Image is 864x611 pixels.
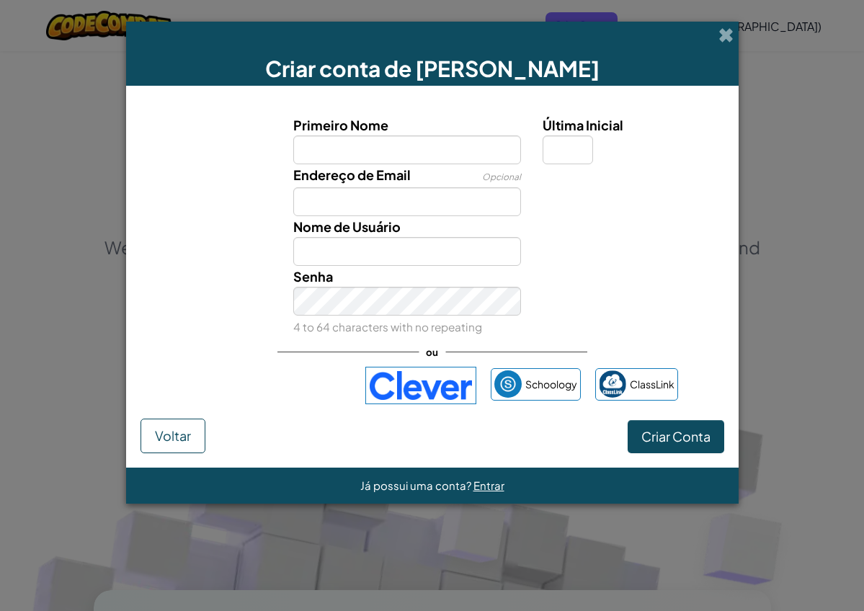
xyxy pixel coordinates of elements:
a: Entrar [473,478,504,492]
span: Senha [293,268,333,285]
span: Schoology [525,374,577,395]
img: schoology.png [494,370,522,398]
span: Primeiro Nome [293,117,388,133]
span: Última Inicial [543,117,623,133]
button: Criar Conta [628,420,724,453]
span: Voltar [155,427,191,444]
img: clever-logo-blue.png [365,367,476,404]
small: 4 to 64 characters with no repeating [293,320,482,334]
span: Opcional [482,171,521,182]
span: Criar Conta [641,428,711,445]
div: Fazer login com o Google. Abre em uma nova guia [186,370,351,401]
span: Já possui uma conta? [360,478,473,492]
span: ClassLink [630,374,674,395]
iframe: Caixa de diálogo "Fazer login com o Google" [568,14,850,232]
span: ou [419,342,445,362]
span: Endereço de Email [293,166,411,183]
span: Criar conta de [PERSON_NAME] [265,55,600,82]
img: classlink-logo-small.png [599,370,626,398]
button: Voltar [141,419,205,453]
span: Nome de Usuário [293,218,401,235]
iframe: Botão "Fazer login com o Google" [179,370,358,401]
